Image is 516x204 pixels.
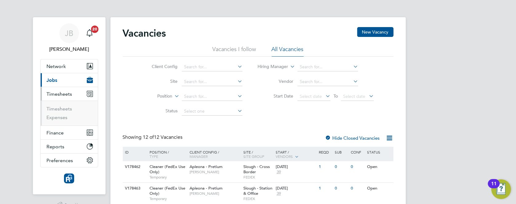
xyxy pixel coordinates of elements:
[41,126,98,139] button: Finance
[47,106,72,112] a: Timesheets
[142,78,178,84] label: Site
[298,78,358,86] input: Search for...
[83,23,96,43] a: 20
[243,164,270,174] span: Slough - Cross Border
[182,63,242,71] input: Search for...
[298,63,358,71] input: Search for...
[65,29,73,37] span: JB
[123,27,166,39] h2: Vacancies
[350,161,366,173] div: 0
[357,27,394,37] button: New Vacancy
[243,154,264,159] span: Site Group
[253,64,288,70] label: Hiring Manager
[491,184,497,192] div: 11
[213,46,256,57] li: Vacancies I follow
[317,161,333,173] div: 1
[47,63,66,69] span: Network
[190,170,240,174] span: [PERSON_NAME]
[274,147,317,162] div: Start /
[47,77,58,83] span: Jobs
[276,170,282,175] span: 39
[491,179,511,199] button: Open Resource Center, 11 new notifications
[33,17,106,194] nav: Main navigation
[190,164,222,169] span: Apleona - Pretium
[332,92,340,100] span: To
[188,147,242,162] div: Client Config /
[350,183,366,194] div: 0
[142,108,178,114] label: Status
[142,64,178,69] label: Client Config
[276,191,282,196] span: 39
[317,147,333,157] div: Reqd
[182,78,242,86] input: Search for...
[41,154,98,167] button: Preferences
[258,78,293,84] label: Vendor
[350,147,366,157] div: Conf
[47,158,73,163] span: Preferences
[190,154,208,159] span: Manager
[190,191,240,196] span: [PERSON_NAME]
[41,87,98,101] button: Timesheets
[40,23,98,53] a: JB[PERSON_NAME]
[124,147,145,157] div: ID
[258,93,293,99] label: Start Date
[41,59,98,73] button: Network
[40,174,98,183] a: Go to home page
[47,130,64,136] span: Finance
[150,196,186,201] span: Temporary
[333,147,349,157] div: Sub
[190,186,222,191] span: Apleona - Pretium
[124,183,145,194] div: V178463
[47,114,68,120] a: Expenses
[150,186,185,196] span: Cleaner (FedEx Use Only)
[272,46,304,57] li: All Vacancies
[366,183,392,194] div: Open
[243,196,273,201] span: FEDEX
[41,140,98,153] button: Reports
[47,144,65,150] span: Reports
[150,154,158,159] span: Type
[333,183,349,194] div: 0
[41,101,98,126] div: Timesheets
[47,91,72,97] span: Timesheets
[242,147,274,162] div: Site /
[91,26,98,33] span: 20
[182,92,242,101] input: Search for...
[143,134,183,140] span: 12 Vacancies
[150,175,186,180] span: Temporary
[366,161,392,173] div: Open
[243,175,273,180] span: FEDEX
[343,94,365,99] span: Select date
[182,107,242,116] input: Select one
[150,164,185,174] span: Cleaner (FedEx Use Only)
[276,164,316,170] div: [DATE]
[40,46,98,53] span: Joe Belsten
[366,147,392,157] div: Status
[145,147,188,162] div: Position /
[123,134,184,141] div: Showing
[124,161,145,173] div: V178462
[276,186,316,191] div: [DATE]
[317,183,333,194] div: 1
[300,94,322,99] span: Select date
[243,186,272,196] span: Slough - Station & Office
[276,154,293,159] span: Vendors
[137,93,172,99] label: Position
[143,134,154,140] span: 12 of
[41,73,98,87] button: Jobs
[64,174,74,183] img: resourcinggroup-logo-retina.png
[333,161,349,173] div: 0
[325,135,380,141] label: Hide Closed Vacancies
